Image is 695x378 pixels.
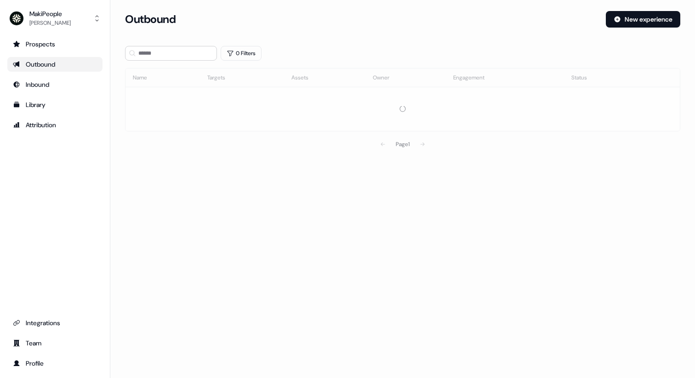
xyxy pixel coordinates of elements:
[7,336,103,350] a: Go to team
[13,318,97,327] div: Integrations
[7,356,103,371] a: Go to profile
[29,18,71,28] div: [PERSON_NAME]
[7,7,103,29] button: MakiPeople[PERSON_NAME]
[29,9,71,18] div: MakiPeople
[13,60,97,69] div: Outbound
[7,77,103,92] a: Go to Inbound
[13,80,97,89] div: Inbound
[221,46,262,61] button: 0 Filters
[13,120,97,130] div: Attribution
[7,57,103,72] a: Go to outbound experience
[13,39,97,49] div: Prospects
[125,12,176,26] h3: Outbound
[7,118,103,132] a: Go to attribution
[7,316,103,330] a: Go to integrations
[13,359,97,368] div: Profile
[7,37,103,51] a: Go to prospects
[13,100,97,109] div: Library
[13,339,97,348] div: Team
[606,11,680,28] button: New experience
[7,97,103,112] a: Go to templates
